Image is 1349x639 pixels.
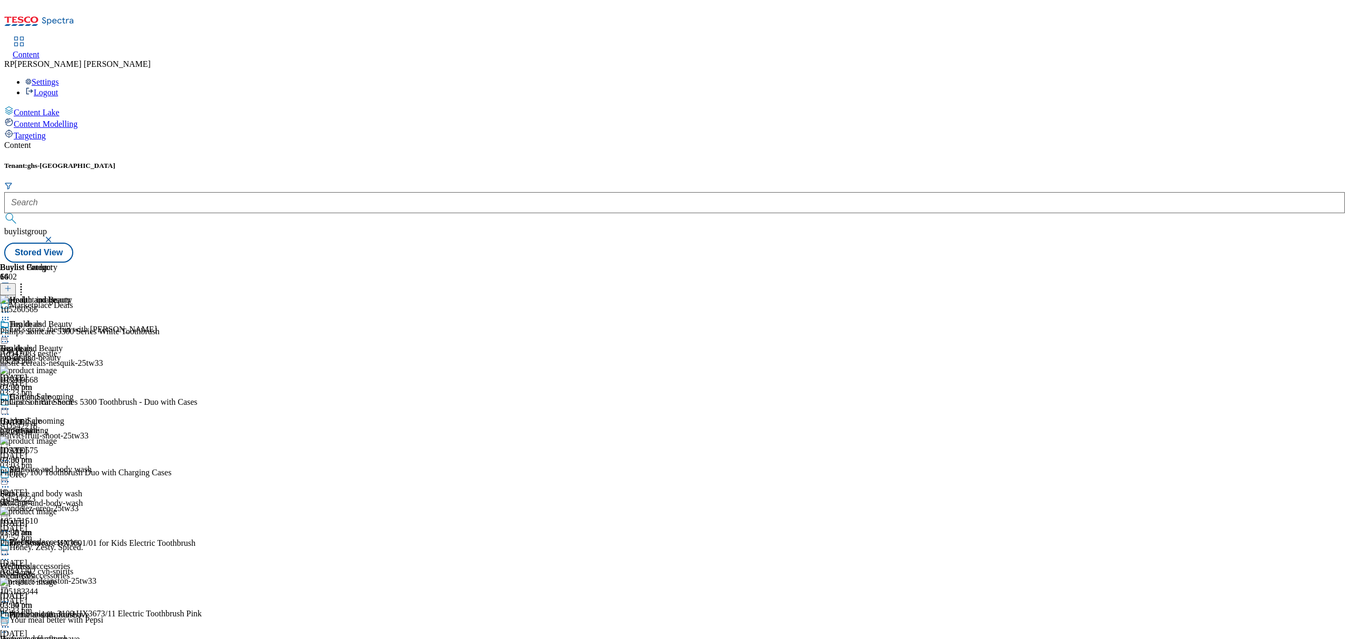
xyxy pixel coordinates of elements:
[4,59,15,68] span: RP
[25,88,58,97] a: Logout
[15,59,151,68] span: [PERSON_NAME] [PERSON_NAME]
[4,243,73,263] button: Stored View
[4,117,1345,129] a: Content Modelling
[14,131,46,140] span: Targeting
[4,129,1345,141] a: Targeting
[14,119,77,128] span: Content Modelling
[4,141,1345,150] div: Content
[13,50,40,59] span: Content
[14,108,60,117] span: Content Lake
[4,227,47,236] span: buylistgroup
[4,106,1345,117] a: Content Lake
[4,162,1345,170] h5: Tenant:
[13,37,40,59] a: Content
[4,192,1345,213] input: Search
[25,77,59,86] a: Settings
[27,162,115,169] span: ghs-[GEOGRAPHIC_DATA]
[4,182,13,190] svg: Search Filters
